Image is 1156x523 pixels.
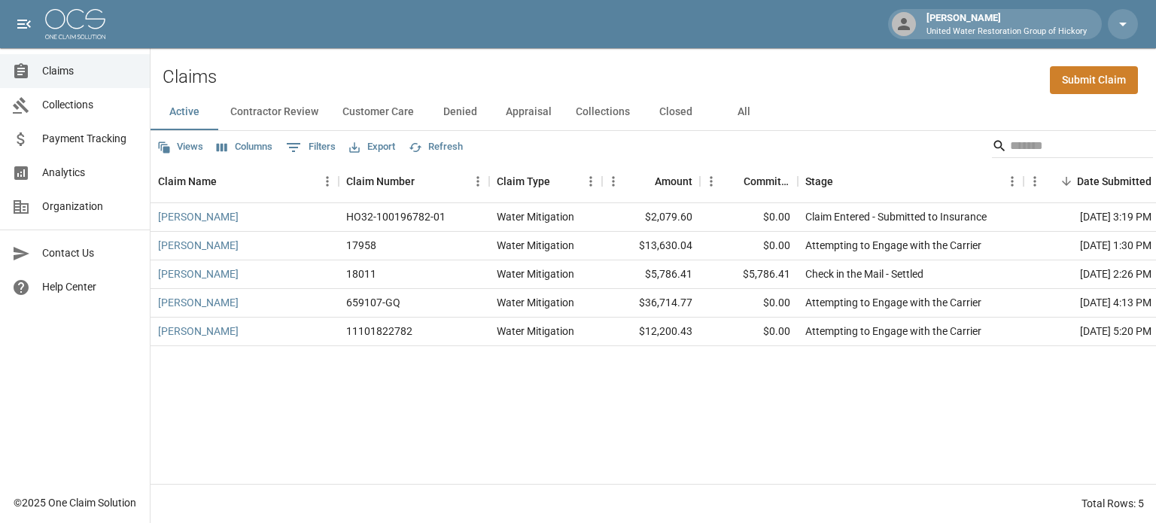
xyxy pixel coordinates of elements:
[14,495,136,510] div: © 2025 One Claim Solution
[655,160,692,202] div: Amount
[992,134,1153,161] div: Search
[700,289,798,318] div: $0.00
[744,160,790,202] div: Committed Amount
[700,260,798,289] div: $5,786.41
[805,209,987,224] div: Claim Entered - Submitted to Insurance
[282,135,339,160] button: Show filters
[805,238,981,253] div: Attempting to Engage with the Carrier
[346,160,415,202] div: Claim Number
[1077,160,1151,202] div: Date Submitted
[497,295,574,310] div: Water Mitigation
[1056,171,1077,192] button: Sort
[158,266,239,281] a: [PERSON_NAME]
[798,160,1024,202] div: Stage
[316,170,339,193] button: Menu
[346,295,400,310] div: 659107-GQ
[415,171,436,192] button: Sort
[158,238,239,253] a: [PERSON_NAME]
[42,199,138,214] span: Organization
[42,97,138,113] span: Collections
[602,170,625,193] button: Menu
[346,238,376,253] div: 17958
[1024,170,1046,193] button: Menu
[218,94,330,130] button: Contractor Review
[467,170,489,193] button: Menu
[158,324,239,339] a: [PERSON_NAME]
[497,266,574,281] div: Water Mitigation
[700,318,798,346] div: $0.00
[805,160,833,202] div: Stage
[550,171,571,192] button: Sort
[497,209,574,224] div: Water Mitigation
[920,11,1093,38] div: [PERSON_NAME]
[42,245,138,261] span: Contact Us
[805,324,981,339] div: Attempting to Engage with the Carrier
[42,165,138,181] span: Analytics
[602,203,700,232] div: $2,079.60
[158,160,217,202] div: Claim Name
[405,135,467,159] button: Refresh
[346,266,376,281] div: 18011
[494,94,564,130] button: Appraisal
[345,135,399,159] button: Export
[642,94,710,130] button: Closed
[42,131,138,147] span: Payment Tracking
[602,232,700,260] div: $13,630.04
[1081,496,1144,511] div: Total Rows: 5
[700,232,798,260] div: $0.00
[151,94,1156,130] div: dynamic tabs
[926,26,1087,38] p: United Water Restoration Group of Hickory
[564,94,642,130] button: Collections
[330,94,426,130] button: Customer Care
[154,135,207,159] button: Views
[580,170,602,193] button: Menu
[426,94,494,130] button: Denied
[634,171,655,192] button: Sort
[151,94,218,130] button: Active
[805,266,923,281] div: Check in the Mail - Settled
[602,160,700,202] div: Amount
[158,295,239,310] a: [PERSON_NAME]
[158,209,239,224] a: [PERSON_NAME]
[45,9,105,39] img: ocs-logo-white-transparent.png
[42,63,138,79] span: Claims
[42,279,138,295] span: Help Center
[346,209,446,224] div: HO32-100196782-01
[346,324,412,339] div: 11101822782
[497,160,550,202] div: Claim Type
[700,170,722,193] button: Menu
[497,238,574,253] div: Water Mitigation
[833,171,854,192] button: Sort
[151,160,339,202] div: Claim Name
[489,160,602,202] div: Claim Type
[1050,66,1138,94] a: Submit Claim
[602,289,700,318] div: $36,714.77
[805,295,981,310] div: Attempting to Engage with the Carrier
[213,135,276,159] button: Select columns
[339,160,489,202] div: Claim Number
[602,260,700,289] div: $5,786.41
[9,9,39,39] button: open drawer
[497,324,574,339] div: Water Mitigation
[1001,170,1024,193] button: Menu
[700,160,798,202] div: Committed Amount
[217,171,238,192] button: Sort
[602,318,700,346] div: $12,200.43
[163,66,217,88] h2: Claims
[700,203,798,232] div: $0.00
[722,171,744,192] button: Sort
[710,94,777,130] button: All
